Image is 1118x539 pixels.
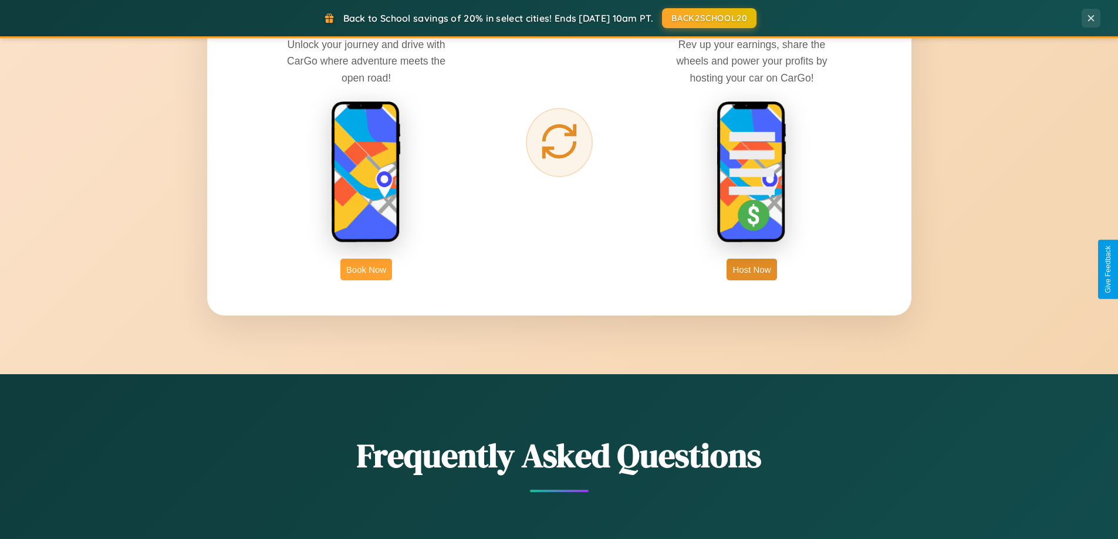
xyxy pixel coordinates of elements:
p: Rev up your earnings, share the wheels and power your profits by hosting your car on CarGo! [664,36,840,86]
img: rent phone [331,101,401,244]
button: Book Now [340,259,392,280]
button: Host Now [727,259,776,280]
h2: Frequently Asked Questions [207,433,911,478]
div: Give Feedback [1104,246,1112,293]
button: BACK2SCHOOL20 [662,8,756,28]
p: Unlock your journey and drive with CarGo where adventure meets the open road! [278,36,454,86]
img: host phone [717,101,787,244]
span: Back to School savings of 20% in select cities! Ends [DATE] 10am PT. [343,12,653,24]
